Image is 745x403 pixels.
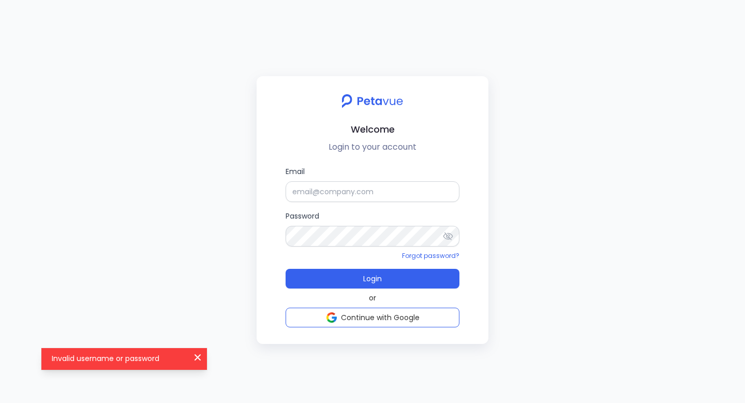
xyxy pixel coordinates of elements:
[369,293,376,304] span: or
[286,226,459,247] input: Password
[402,251,459,260] a: Forgot password?
[335,89,410,113] img: petavue logo
[363,274,382,284] span: Login
[41,348,207,370] div: Invalid username or password
[265,122,480,137] h2: Welcome
[52,353,184,364] p: Invalid username or password
[265,141,480,153] p: Login to your account
[286,269,459,289] button: Login
[286,181,459,202] input: Email
[286,308,459,327] button: Continue with Google
[341,312,420,323] span: Continue with Google
[286,166,459,202] label: Email
[286,210,459,247] label: Password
